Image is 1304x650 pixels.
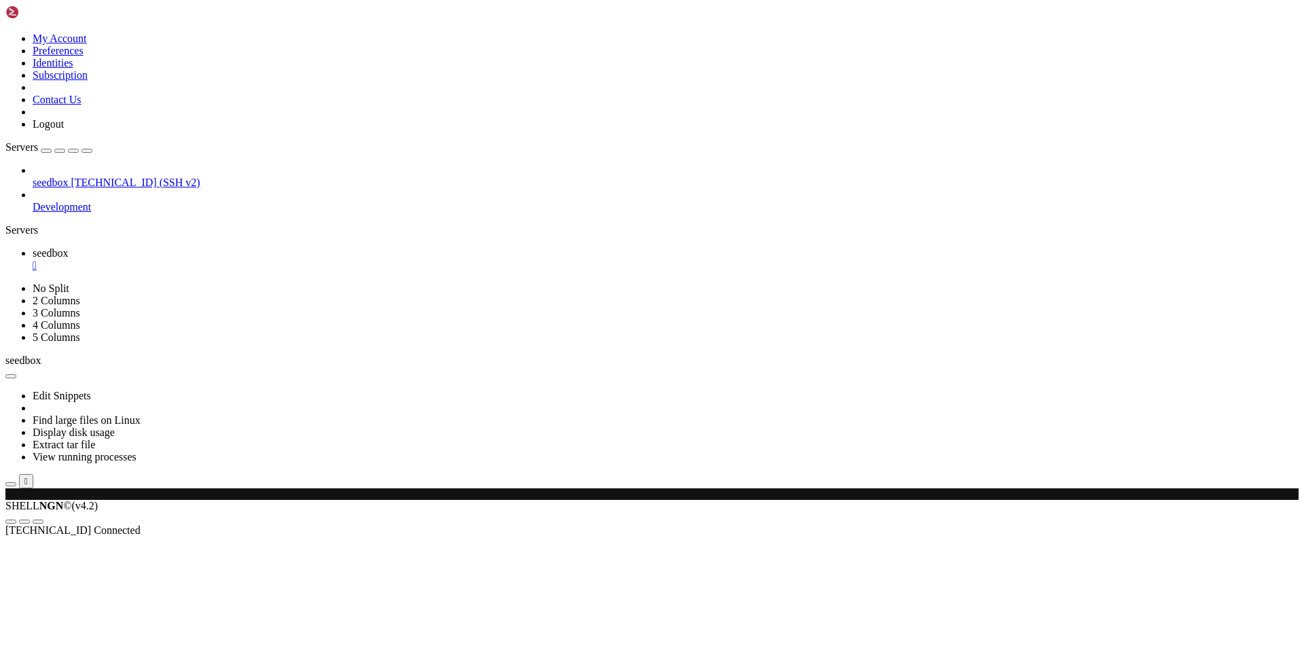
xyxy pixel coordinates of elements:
a: 5 Columns [33,331,80,343]
span: Servers [5,141,38,153]
a: Contact Us [33,94,81,105]
div:  [24,476,28,486]
a: Logout [33,118,64,130]
a: 4 Columns [33,319,80,331]
a: Subscription [33,69,88,81]
div: Servers [5,224,1299,236]
a: Edit Snippets [33,390,91,401]
a: Preferences [33,45,84,56]
span: seedbox [33,247,68,259]
a:  [33,259,1299,272]
a: View running processes [33,451,137,463]
a: 2 Columns [33,295,80,306]
a: Display disk usage [33,427,115,438]
a: seedbox [TECHNICAL_ID] (SSH v2) [33,177,1299,189]
button:  [19,474,33,488]
span: seedbox [33,177,68,188]
li: seedbox [TECHNICAL_ID] (SSH v2) [33,164,1299,189]
a: Extract tar file [33,439,95,450]
img: Shellngn [5,5,84,19]
a: No Split [33,283,69,294]
span: [TECHNICAL_ID] (SSH v2) [71,177,200,188]
span: seedbox [5,355,41,366]
a: Development [33,201,1299,213]
a: 3 Columns [33,307,80,319]
li: Development [33,189,1299,213]
a: My Account [33,33,87,44]
a: Servers [5,141,92,153]
a: Identities [33,57,73,69]
span: Development [33,201,91,213]
a: seedbox [33,247,1299,272]
a: Find large files on Linux [33,414,141,426]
